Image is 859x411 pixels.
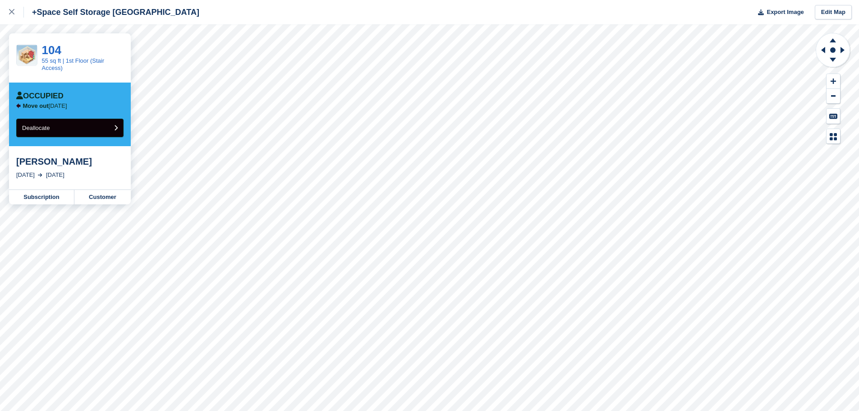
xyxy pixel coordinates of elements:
[16,156,124,167] div: [PERSON_NAME]
[22,125,50,131] span: Deallocate
[23,102,49,109] span: Move out
[16,171,35,180] div: [DATE]
[16,92,64,101] div: Occupied
[46,171,64,180] div: [DATE]
[38,173,42,177] img: arrow-right-light-icn-cde0832a797a2874e46488d9cf13f60e5c3a73dbe684e267c42b8395dfbc2abf.svg
[74,190,131,204] a: Customer
[815,5,852,20] a: Edit Map
[827,89,840,104] button: Zoom Out
[753,5,804,20] button: Export Image
[767,8,804,17] span: Export Image
[42,57,104,71] a: 55 sq ft | 1st Floor (Stair Access)
[16,119,124,137] button: Deallocate
[827,109,840,124] button: Keyboard Shortcuts
[827,129,840,144] button: Map Legend
[24,7,199,18] div: +Space Self Storage [GEOGRAPHIC_DATA]
[23,102,67,110] p: [DATE]
[827,74,840,89] button: Zoom In
[9,190,74,204] a: Subscription
[16,103,21,108] img: arrow-left-icn-90495f2de72eb5bd0bd1c3c35deca35cc13f817d75bef06ecd7c0b315636ce7e.svg
[42,43,61,57] a: 104
[17,45,37,65] img: 102.png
